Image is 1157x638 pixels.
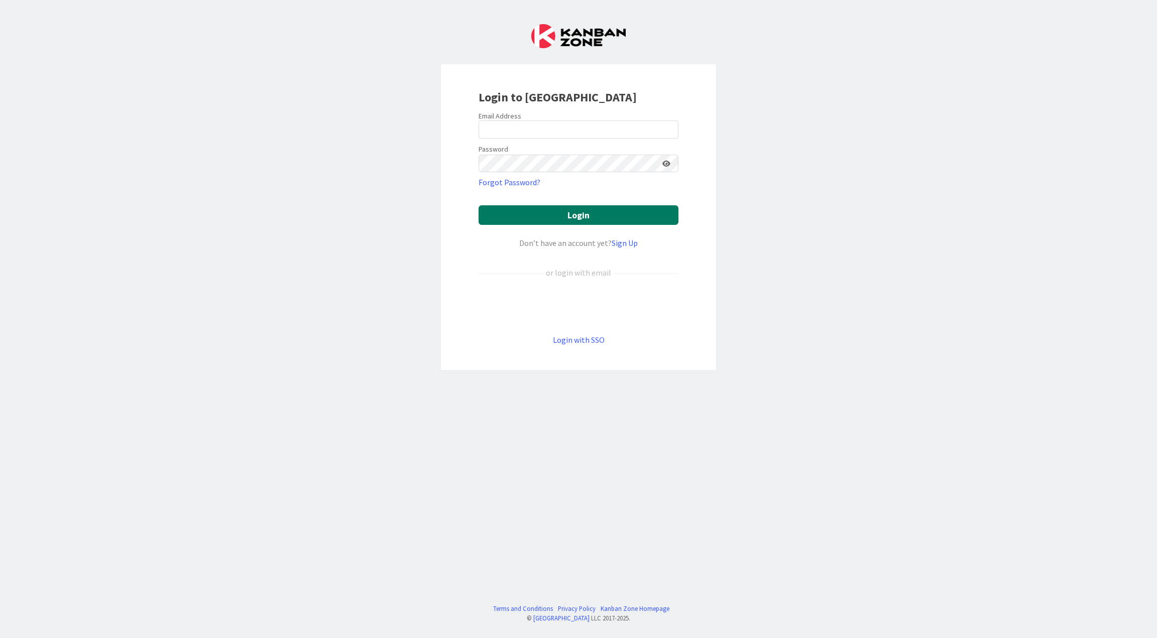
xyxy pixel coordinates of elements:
a: [GEOGRAPHIC_DATA] [533,614,590,622]
a: Sign Up [612,238,638,248]
button: Login [479,205,678,225]
a: Privacy Policy [558,604,596,613]
label: Email Address [479,111,521,120]
div: © LLC 2017- 2025 . [488,613,669,623]
b: Login to [GEOGRAPHIC_DATA] [479,89,637,105]
label: Password [479,144,508,155]
div: Don’t have an account yet? [479,237,678,249]
a: Login with SSO [553,335,605,345]
a: Terms and Conditions [493,604,553,613]
iframe: Kirjaudu Google-tilillä -painike [474,295,683,317]
img: Kanban Zone [531,24,626,48]
a: Kanban Zone Homepage [601,604,669,613]
div: or login with email [543,267,614,279]
a: Forgot Password? [479,176,540,188]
